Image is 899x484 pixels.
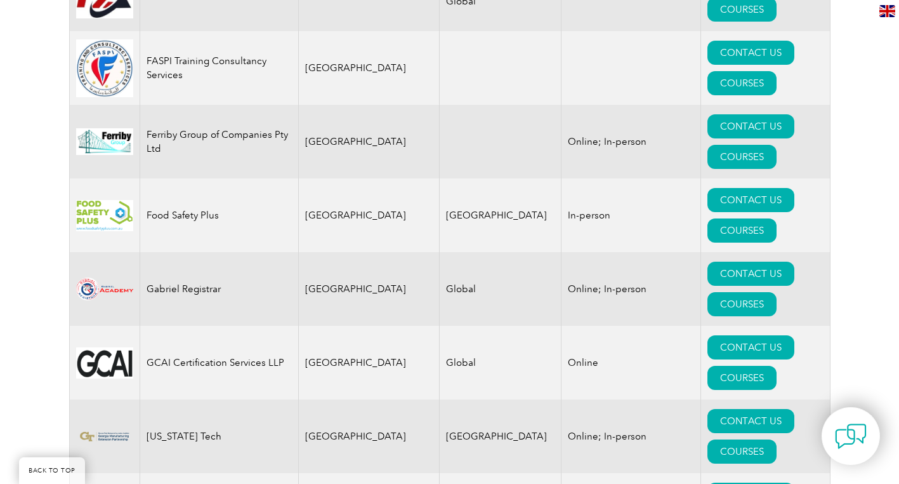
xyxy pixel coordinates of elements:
[707,71,777,95] a: COURSES
[707,114,794,138] a: CONTACT US
[140,105,298,178] td: Ferriby Group of Companies Pty Ltd
[440,326,561,400] td: Global
[561,252,701,326] td: Online; In-person
[835,420,867,452] img: contact-chat.png
[140,400,298,473] td: [US_STATE] Tech
[298,252,440,326] td: [GEOGRAPHIC_DATA]
[298,400,440,473] td: [GEOGRAPHIC_DATA]
[561,326,701,400] td: Online
[140,178,298,252] td: Food Safety Plus
[298,178,440,252] td: [GEOGRAPHIC_DATA]
[76,278,133,300] img: 17b06828-a505-ea11-a811-000d3a79722d-logo.png
[440,400,561,473] td: [GEOGRAPHIC_DATA]
[76,200,133,231] img: e52924ac-d9bc-ea11-a814-000d3a79823d-logo.png
[561,400,701,473] td: Online; In-person
[19,457,85,484] a: BACK TO TOP
[440,178,561,252] td: [GEOGRAPHIC_DATA]
[707,440,777,464] a: COURSES
[76,347,133,379] img: 590b14fd-4650-f011-877b-00224891b167-logo.png
[298,31,440,105] td: [GEOGRAPHIC_DATA]
[707,188,794,212] a: CONTACT US
[707,145,777,169] a: COURSES
[707,335,794,360] a: CONTACT US
[298,105,440,178] td: [GEOGRAPHIC_DATA]
[707,41,794,65] a: CONTACT US
[707,218,777,243] a: COURSES
[561,105,701,178] td: Online; In-person
[76,128,133,155] img: 52661cd0-8de2-ef11-be1f-002248955c5a-logo.jpg
[707,292,777,316] a: COURSES
[76,429,133,445] img: e72924ac-d9bc-ea11-a814-000d3a79823d-logo.png
[298,326,440,400] td: [GEOGRAPHIC_DATA]
[140,326,298,400] td: GCAI Certification Services LLP
[879,5,895,17] img: en
[561,178,701,252] td: In-person
[140,31,298,105] td: FASPI Training Consultancy Services
[440,252,561,326] td: Global
[707,409,794,433] a: CONTACT US
[76,39,133,97] img: 78e9ed17-f6e8-ed11-8847-00224814fd52-logo.png
[140,252,298,326] td: Gabriel Registrar
[707,262,794,286] a: CONTACT US
[707,366,777,390] a: COURSES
